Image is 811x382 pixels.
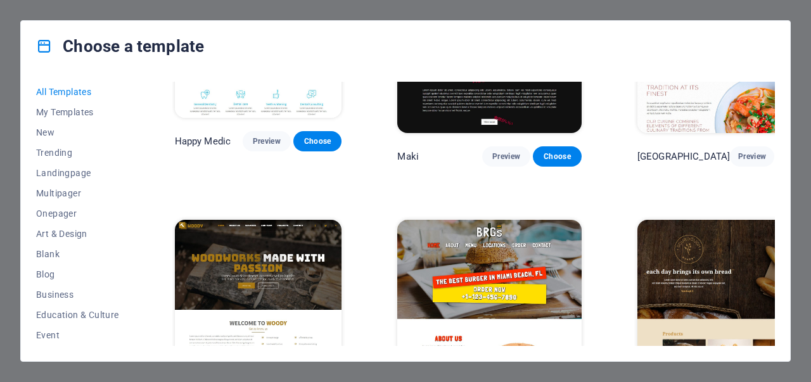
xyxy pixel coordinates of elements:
[36,203,119,224] button: Onepager
[36,290,119,300] span: Business
[36,249,119,259] span: Blank
[36,269,119,279] span: Blog
[175,220,342,374] img: Woody
[243,131,291,151] button: Preview
[36,345,119,366] button: Gastronomy
[36,208,119,219] span: Onepager
[740,151,764,162] span: Preview
[36,330,119,340] span: Event
[36,229,119,239] span: Art & Design
[36,168,119,178] span: Landingpage
[36,325,119,345] button: Event
[36,107,119,117] span: My Templates
[36,310,119,320] span: Education & Culture
[492,151,520,162] span: Preview
[36,305,119,325] button: Education & Culture
[36,102,119,122] button: My Templates
[36,163,119,183] button: Landingpage
[730,146,774,167] button: Preview
[36,82,119,102] button: All Templates
[36,264,119,284] button: Blog
[36,143,119,163] button: Trending
[36,122,119,143] button: New
[397,150,419,163] p: Maki
[533,146,581,167] button: Choose
[36,87,119,97] span: All Templates
[36,148,119,158] span: Trending
[36,244,119,264] button: Blank
[293,131,342,151] button: Choose
[543,151,571,162] span: Choose
[303,136,331,146] span: Choose
[36,36,204,56] h4: Choose a template
[253,136,281,146] span: Preview
[36,127,119,137] span: New
[36,188,119,198] span: Multipager
[36,224,119,244] button: Art & Design
[637,150,730,163] p: [GEOGRAPHIC_DATA]
[482,146,530,167] button: Preview
[36,284,119,305] button: Business
[175,135,231,148] p: Happy Medic
[36,183,119,203] button: Multipager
